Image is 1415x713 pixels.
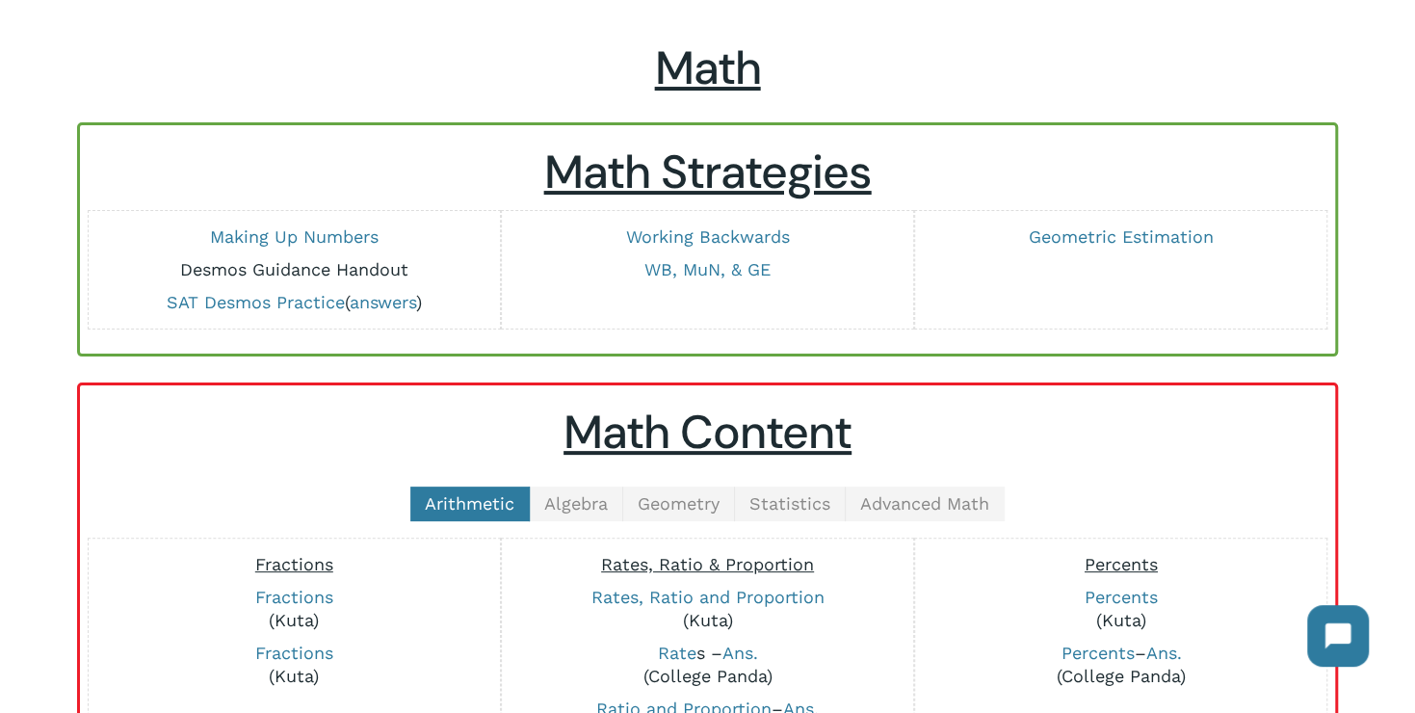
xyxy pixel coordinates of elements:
[563,402,852,462] u: Math Content
[98,642,490,688] p: (Kuta)
[644,259,771,279] a: WB, MuN, & GE
[98,291,490,314] p: ( )
[749,493,830,514] span: Statistics
[255,554,333,574] span: Fractions
[601,554,814,574] span: Rates, Ratio & Proportion
[658,643,696,663] a: Rate
[180,259,408,279] a: Desmos Guidance Handout
[511,642,904,688] p: s – (College Panda)
[255,587,333,607] a: Fractions
[722,643,758,663] a: Ans.
[544,493,608,514] span: Algebra
[1085,554,1158,574] span: Percents
[1029,226,1214,247] a: Geometric Estimation
[1145,643,1181,663] a: Ans.
[530,487,623,521] a: Algebra
[544,142,872,202] u: Math Strategies
[623,487,735,521] a: Geometry
[1085,587,1158,607] a: Percents
[410,487,530,521] a: Arithmetic
[925,586,1317,632] p: (Kuta)
[210,226,379,247] a: Making Up Numbers
[425,493,514,514] span: Arithmetic
[167,292,345,312] a: SAT Desmos Practice
[925,642,1317,688] p: – (College Panda)
[735,487,846,521] a: Statistics
[511,586,904,632] p: (Kuta)
[1061,643,1134,663] a: Percents
[591,587,825,607] a: Rates, Ratio and Proportion
[846,487,1005,521] a: Advanced Math
[1288,586,1388,686] iframe: Chatbot
[255,643,333,663] a: Fractions
[98,586,490,632] p: (Kuta)
[350,292,416,312] a: answers
[860,493,989,514] span: Advanced Math
[655,38,761,98] span: Math
[638,493,720,514] span: Geometry
[626,226,790,247] a: Working Backwards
